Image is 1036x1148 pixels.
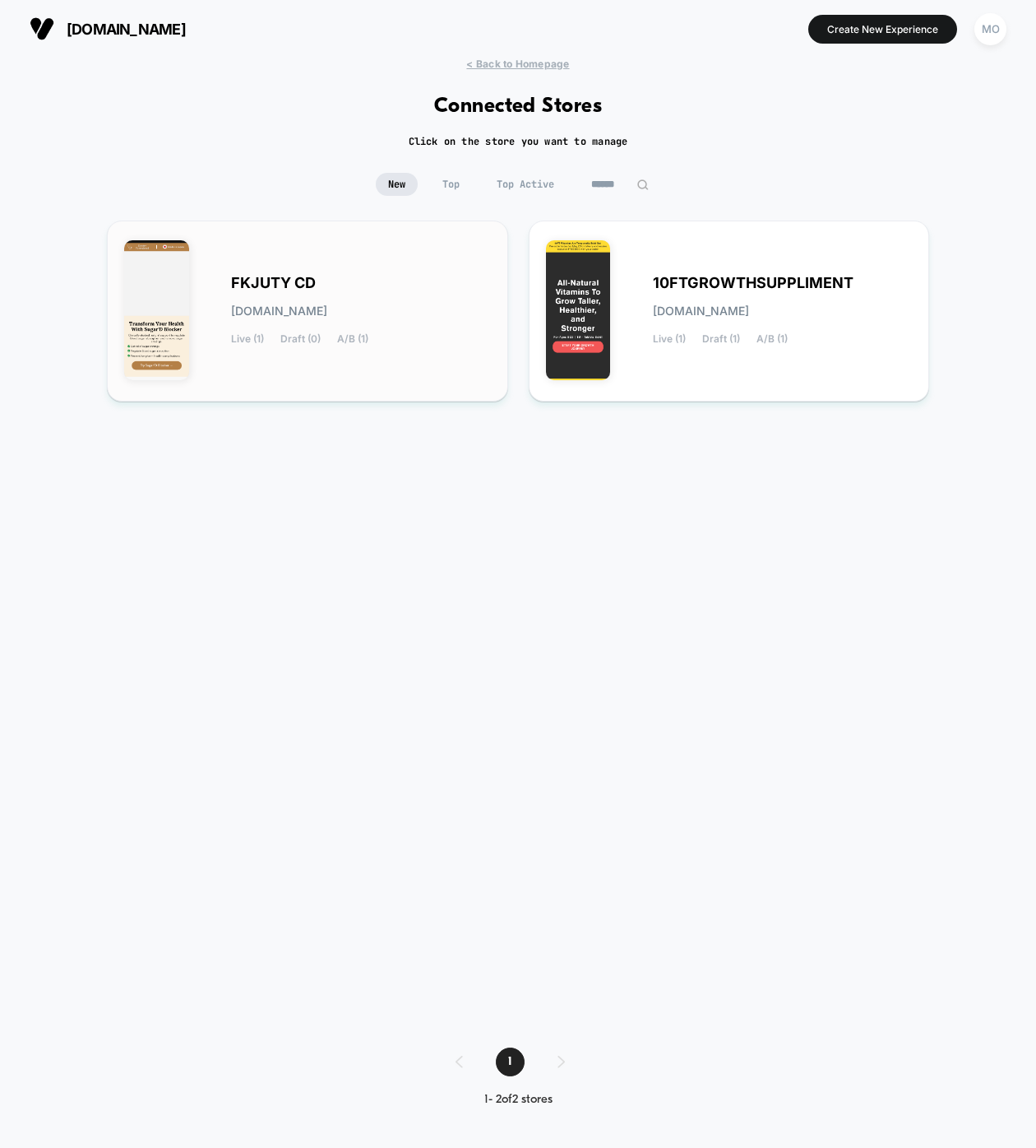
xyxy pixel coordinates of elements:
span: A/B (1) [756,333,788,345]
span: [DOMAIN_NAME] [67,21,186,38]
span: [DOMAIN_NAME] [653,305,749,317]
button: Create New Experience [808,15,957,44]
span: A/B (1) [337,333,368,345]
span: [DOMAIN_NAME] [231,305,327,317]
img: Visually logo [30,16,54,41]
span: FKJUTY CD [231,277,316,289]
span: 10FTGROWTHSUPPLIMENT [653,277,853,289]
span: New [376,173,418,196]
span: Draft (1) [702,333,740,345]
span: 1 [496,1048,525,1076]
span: < Back to Homepage [466,58,569,70]
span: Top Active [484,173,567,196]
img: 10FTGROWTHSUPPLIMENTS [546,240,611,380]
img: edit [636,179,649,191]
span: Draft (0) [280,333,321,345]
h1: Connected Stores [434,95,603,119]
span: Live (1) [653,333,686,345]
span: Top [430,173,472,196]
span: Live (1) [231,333,264,345]
div: MO [974,13,1006,45]
div: 1 - 2 of 2 stores [439,1093,598,1107]
h2: Click on the store you want to manage [409,135,628,148]
button: [DOMAIN_NAME] [25,16,191,42]
img: FKJUTY_CD [124,240,189,380]
button: MO [969,12,1011,46]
